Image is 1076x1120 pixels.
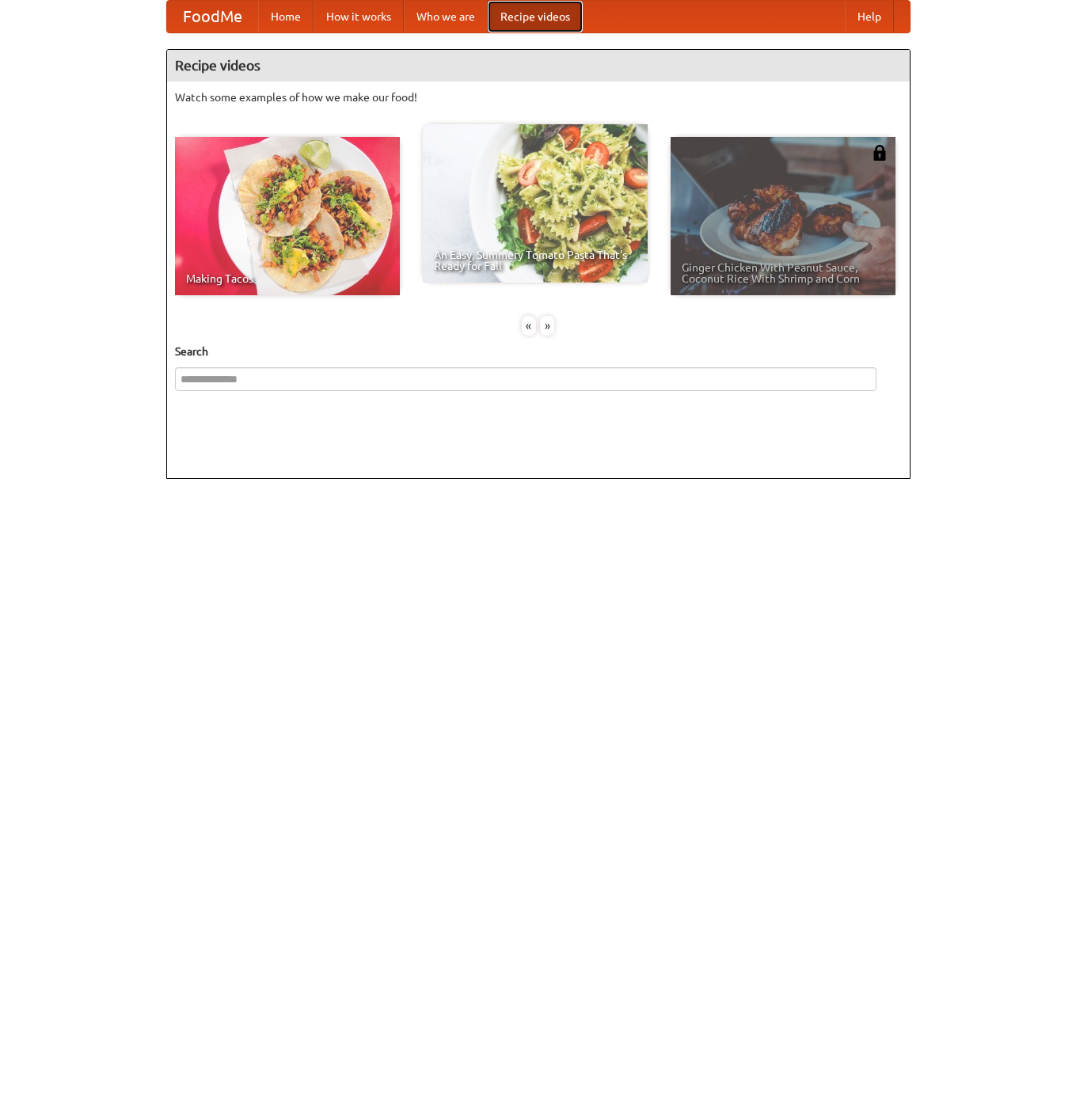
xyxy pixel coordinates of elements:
a: Who we are [404,1,488,32]
div: » [540,316,554,336]
span: An Easy, Summery Tomato Pasta That's Ready for Fall [434,249,637,271]
div: « [522,316,536,336]
a: Recipe videos [488,1,583,32]
img: 483408.png [872,145,888,161]
span: Making Tacos [186,273,389,284]
h4: Recipe videos [167,50,910,82]
a: An Easy, Summery Tomato Pasta That's Ready for Fall [423,124,648,283]
a: Help [845,1,894,32]
h5: Search [175,344,902,359]
a: How it works [314,1,404,32]
a: Making Tacos [175,137,400,295]
a: Home [258,1,314,32]
p: Watch some examples of how we make our food! [175,89,902,105]
a: FoodMe [167,1,258,32]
